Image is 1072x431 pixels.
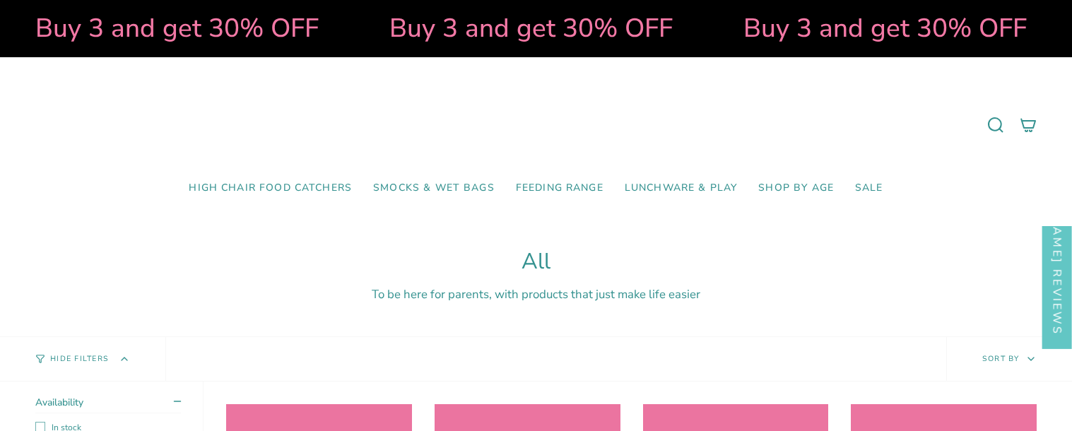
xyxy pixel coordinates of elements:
[35,249,1037,275] h1: All
[1042,112,1072,349] div: Click to open Judge.me floating reviews tab
[363,172,505,205] a: Smocks & Wet Bags
[189,182,352,194] span: High Chair Food Catchers
[758,182,834,194] span: Shop by Age
[178,172,363,205] a: High Chair Food Catchers
[946,337,1072,381] button: Sort by
[982,353,1020,364] span: Sort by
[372,286,700,302] span: To be here for parents, with products that just make life easier
[614,172,748,205] a: Lunchware & Play
[844,172,894,205] a: SALE
[6,11,289,46] strong: Buy 3 and get 30% OFF
[625,182,737,194] span: Lunchware & Play
[50,355,109,363] span: Hide Filters
[360,11,643,46] strong: Buy 3 and get 30% OFF
[35,396,83,409] span: Availability
[748,172,844,205] a: Shop by Age
[35,396,181,413] summary: Availability
[855,182,883,194] span: SALE
[373,182,495,194] span: Smocks & Wet Bags
[516,182,603,194] span: Feeding Range
[714,11,997,46] strong: Buy 3 and get 30% OFF
[505,172,614,205] a: Feeding Range
[414,78,658,172] a: Mumma’s Little Helpers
